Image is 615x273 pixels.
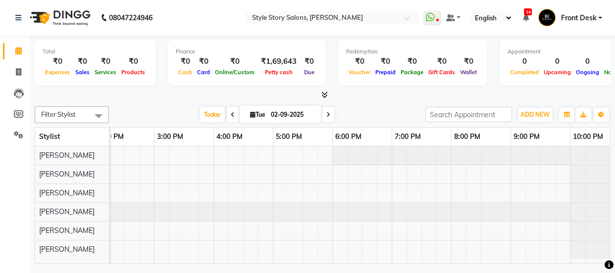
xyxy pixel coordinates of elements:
[570,130,606,144] a: 10:00 PM
[257,56,301,67] div: ₹1,69,643
[119,69,148,76] span: Products
[452,130,483,144] a: 8:00 PM
[41,110,76,118] span: Filter Stylist
[346,47,479,56] div: Redemption
[73,69,92,76] span: Sales
[200,107,225,122] span: Today
[39,188,95,197] span: [PERSON_NAME]
[392,130,423,144] a: 7:00 PM
[518,108,552,122] button: ADD NEW
[92,69,119,76] span: Services
[119,56,148,67] div: ₹0
[214,130,245,144] a: 4:00 PM
[25,4,93,32] img: logo
[573,56,602,67] div: 0
[176,47,318,56] div: Finance
[398,56,426,67] div: ₹0
[43,69,73,76] span: Expenses
[541,56,573,67] div: 0
[273,130,305,144] a: 5:00 PM
[268,107,317,122] input: 2025-09-02
[39,207,95,216] span: [PERSON_NAME]
[573,69,602,76] span: Ongoing
[398,69,426,76] span: Package
[109,4,153,32] b: 08047224946
[346,69,373,76] span: Voucher
[154,130,186,144] a: 3:00 PM
[538,9,556,26] img: Front Desk
[39,245,95,254] span: [PERSON_NAME]
[346,56,373,67] div: ₹0
[425,107,512,122] input: Search Appointment
[39,170,95,179] span: [PERSON_NAME]
[195,56,212,67] div: ₹0
[248,111,268,118] span: Tue
[520,111,550,118] span: ADD NEW
[176,56,195,67] div: ₹0
[373,69,398,76] span: Prepaid
[39,151,95,160] span: [PERSON_NAME]
[73,56,92,67] div: ₹0
[524,8,532,15] span: 14
[508,56,541,67] div: 0
[561,13,596,23] span: Front Desk
[176,69,195,76] span: Cash
[426,56,458,67] div: ₹0
[373,56,398,67] div: ₹0
[39,132,60,141] span: Stylist
[43,47,148,56] div: Total
[262,69,295,76] span: Petty cash
[92,56,119,67] div: ₹0
[458,56,479,67] div: ₹0
[39,226,95,235] span: [PERSON_NAME]
[333,130,364,144] a: 6:00 PM
[522,13,528,22] a: 14
[511,130,542,144] a: 9:00 PM
[301,56,318,67] div: ₹0
[541,69,573,76] span: Upcoming
[212,69,257,76] span: Online/Custom
[458,69,479,76] span: Wallet
[426,69,458,76] span: Gift Cards
[195,69,212,76] span: Card
[43,56,73,67] div: ₹0
[508,69,541,76] span: Completed
[302,69,317,76] span: Due
[212,56,257,67] div: ₹0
